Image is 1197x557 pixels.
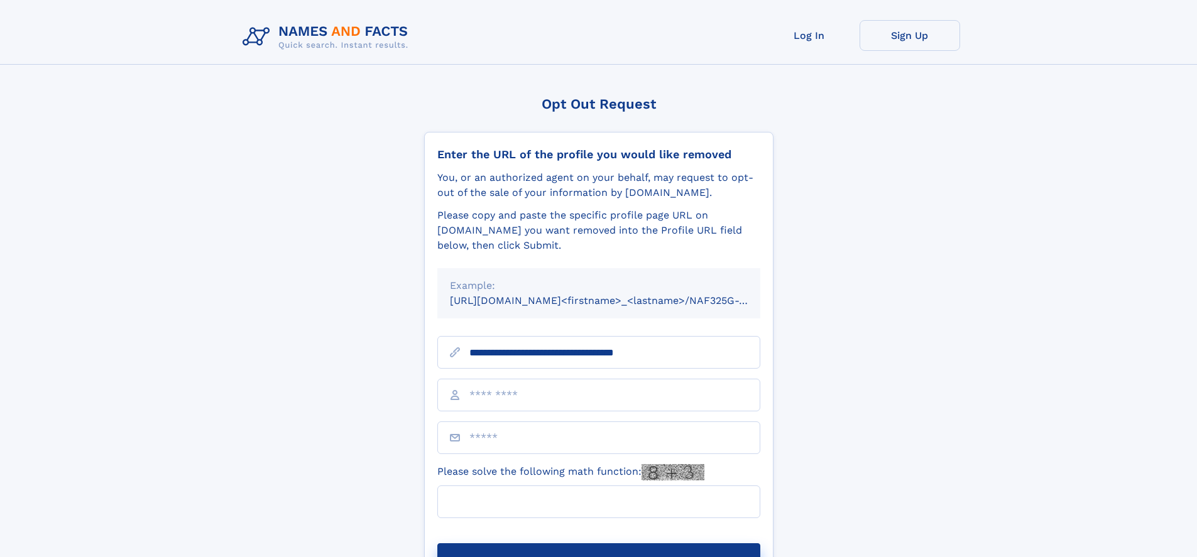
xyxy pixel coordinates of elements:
div: Enter the URL of the profile you would like removed [437,148,760,161]
label: Please solve the following math function: [437,464,704,480]
small: [URL][DOMAIN_NAME]<firstname>_<lastname>/NAF325G-xxxxxxxx [450,295,784,306]
div: Please copy and paste the specific profile page URL on [DOMAIN_NAME] you want removed into the Pr... [437,208,760,253]
div: You, or an authorized agent on your behalf, may request to opt-out of the sale of your informatio... [437,170,760,200]
a: Sign Up [860,20,960,51]
a: Log In [759,20,860,51]
div: Example: [450,278,748,293]
img: Logo Names and Facts [238,20,418,54]
div: Opt Out Request [424,96,773,112]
